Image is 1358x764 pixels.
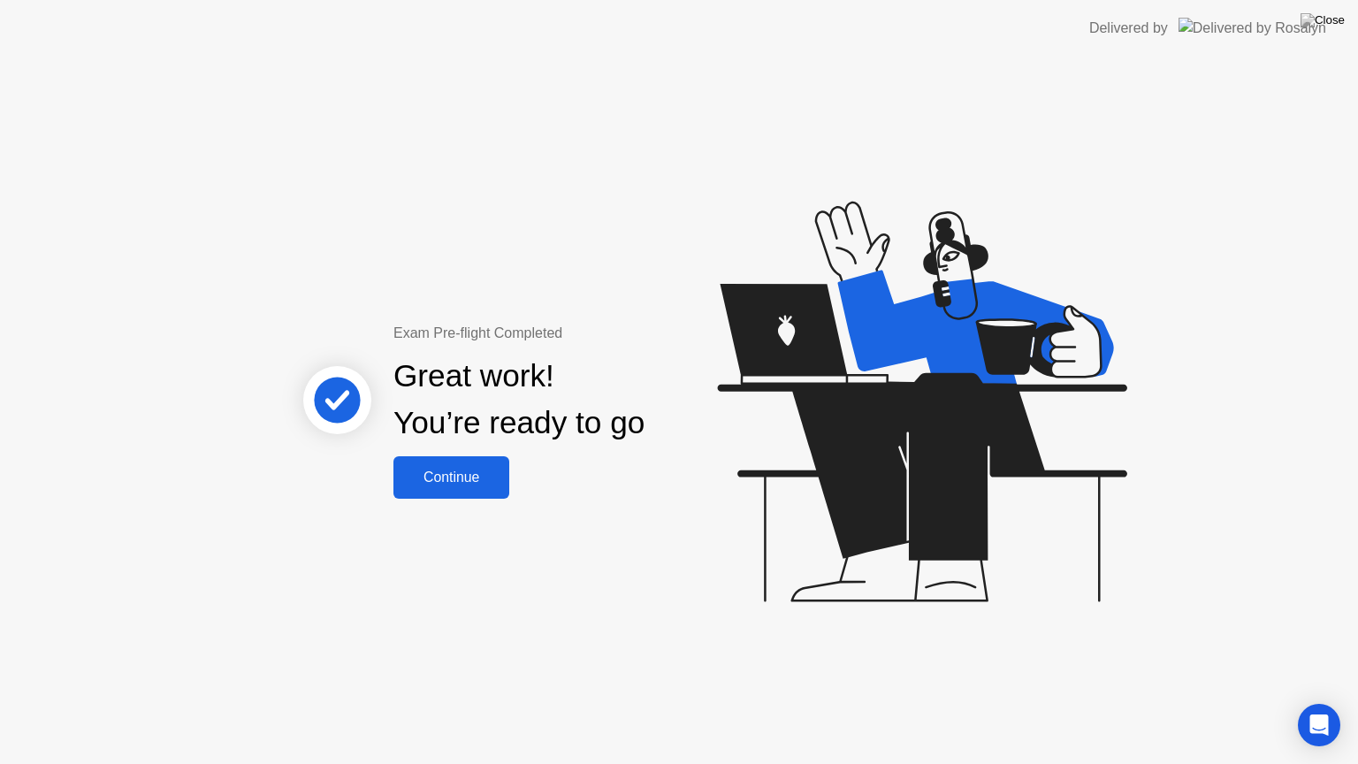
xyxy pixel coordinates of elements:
[399,470,504,485] div: Continue
[1089,18,1168,39] div: Delivered by
[1301,13,1345,27] img: Close
[393,456,509,499] button: Continue
[393,323,759,344] div: Exam Pre-flight Completed
[1298,704,1340,746] div: Open Intercom Messenger
[393,353,645,447] div: Great work! You’re ready to go
[1179,18,1326,38] img: Delivered by Rosalyn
